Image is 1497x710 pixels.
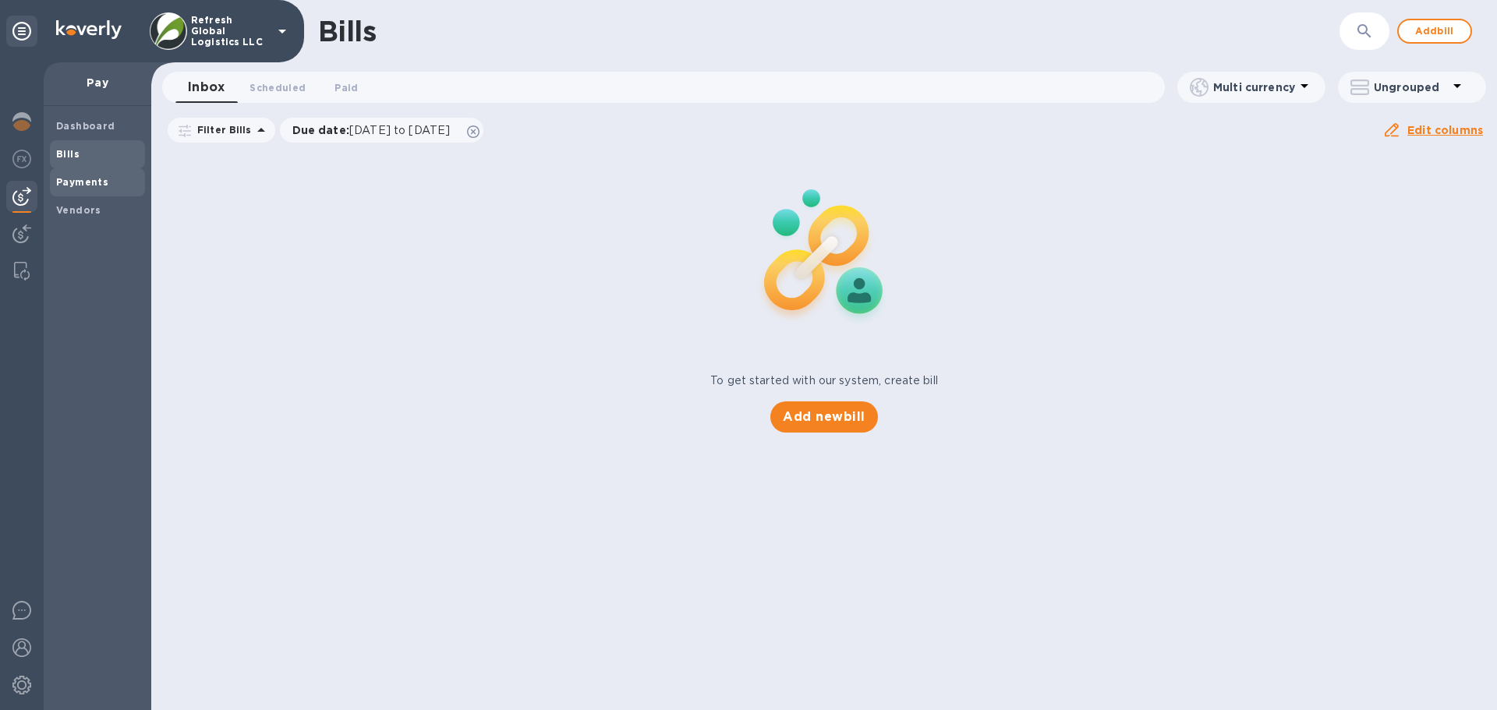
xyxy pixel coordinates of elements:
p: Multi currency [1213,79,1295,95]
button: Addbill [1397,19,1472,44]
span: Add bill [1411,22,1458,41]
p: Due date : [292,122,458,138]
p: Filter Bills [191,123,252,136]
span: Scheduled [249,79,306,96]
p: To get started with our system, create bill [710,373,938,389]
img: Logo [56,20,122,39]
u: Edit columns [1407,124,1483,136]
span: Inbox [188,76,225,98]
b: Payments [56,176,108,188]
b: Vendors [56,204,101,216]
b: Dashboard [56,120,115,132]
p: Refresh Global Logistics LLC [191,15,269,48]
img: Foreign exchange [12,150,31,168]
b: Bills [56,148,80,160]
h1: Bills [318,15,376,48]
p: Pay [56,75,139,90]
button: Add newbill [770,401,877,433]
span: [DATE] to [DATE] [349,124,450,136]
div: Unpin categories [6,16,37,47]
p: Ungrouped [1374,79,1448,95]
span: Add new bill [783,408,865,426]
div: Due date:[DATE] to [DATE] [280,118,484,143]
span: Paid [334,79,358,96]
